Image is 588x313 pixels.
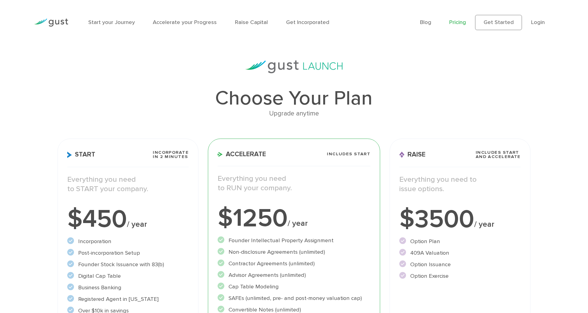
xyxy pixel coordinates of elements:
li: SAFEs (unlimited, pre- and post-money valuation cap) [218,294,371,303]
a: Get Started [475,15,522,30]
div: $1250 [218,205,371,230]
span: / year [288,219,308,228]
img: Start Icon X2 [67,152,72,158]
li: Contractor Agreements (unlimited) [218,260,371,268]
span: / year [474,220,494,229]
div: $3500 [399,206,521,231]
p: Everything you need to issue options. [399,175,521,194]
a: Blog [420,19,431,26]
li: Option Exercise [399,272,521,280]
li: 409A Valuation [399,249,521,257]
h1: Choose Your Plan [58,88,530,108]
span: Includes START and ACCELERATE [476,150,521,159]
li: Option Issuance [399,260,521,269]
div: $450 [67,206,189,231]
li: Founder Intellectual Property Assignment [218,236,371,245]
p: Everything you need to RUN your company. [218,174,371,193]
a: Login [531,19,545,26]
p: Everything you need to START your company. [67,175,189,194]
li: Business Banking [67,284,189,292]
span: Start [67,151,95,158]
li: Incorporation [67,237,189,246]
li: Registered Agent in [US_STATE] [67,295,189,304]
li: Digital Cap Table [67,272,189,280]
span: Incorporate in 2 Minutes [153,150,189,159]
div: Upgrade anytime [58,108,530,119]
li: Non-disclosure Agreements (unlimited) [218,248,371,256]
span: Raise [399,151,425,158]
span: Accelerate [218,151,266,158]
span: Includes START [327,152,370,156]
a: Pricing [449,19,466,26]
a: Raise Capital [235,19,268,26]
li: Post-incorporation Setup [67,249,189,257]
a: Get Incorporated [286,19,329,26]
li: Advisor Agreements (unlimited) [218,271,371,280]
li: Cap Table Modeling [218,283,371,291]
a: Accelerate your Progress [153,19,217,26]
li: Founder Stock Issuance with 83(b) [67,260,189,269]
img: Accelerate Icon [218,152,223,157]
a: Start your Journey [88,19,135,26]
span: / year [127,220,147,229]
img: Raise Icon [399,152,404,158]
img: Gust Logo [34,19,68,27]
li: Option Plan [399,237,521,246]
img: gust-launch-logos.svg [245,60,343,73]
